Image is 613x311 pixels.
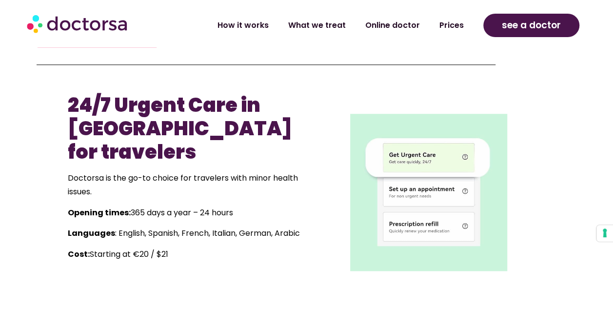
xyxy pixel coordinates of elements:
button: Your consent preferences for tracking technologies [596,225,613,242]
b: Opening times: [68,207,131,218]
b: Languages [68,228,115,239]
nav: Menu [165,14,474,37]
b: Cost: [68,249,90,260]
p: Starting at €20 / $21 [68,248,302,261]
p: : English, Spanish, French, Italian, German, Arabic [68,227,302,240]
a: How it works [208,14,278,37]
a: see a doctor [483,14,579,37]
p: Doctorsa is the go-to choice for travelers with minor health issues. [68,171,302,199]
p: 365 days a year – 24 hours [68,206,302,220]
b: 24/7 Urgent Care in [GEOGRAPHIC_DATA] for travelers [68,91,292,166]
a: What we treat [278,14,356,37]
a: Online doctor [356,14,430,37]
a: Prices [430,14,474,37]
span: see a doctor [502,18,561,33]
